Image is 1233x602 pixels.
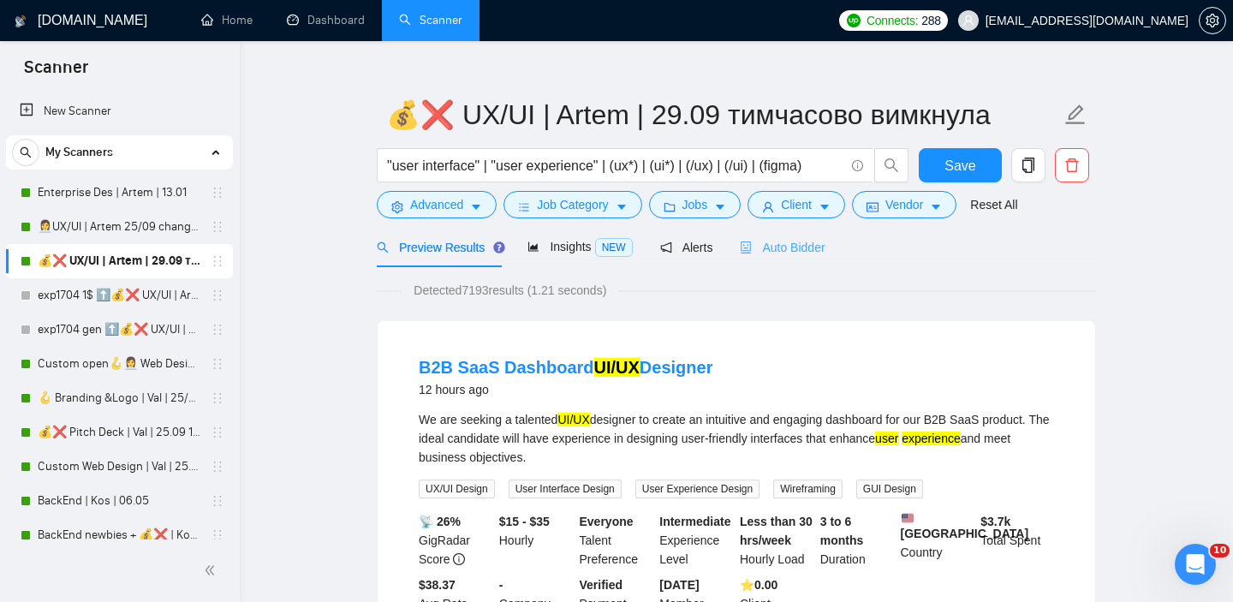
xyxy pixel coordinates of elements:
a: 💰❌ UX/UI | Artem | 29.09 тимчасово вимкнула [38,244,200,278]
span: delete [1056,158,1088,173]
span: Detected 7193 results (1.21 seconds) [402,281,618,300]
span: Auto Bidder [740,241,825,254]
b: Everyone [580,515,634,528]
b: Verified [580,578,623,592]
b: Less than 30 hrs/week [740,515,813,547]
button: Save [919,148,1002,182]
button: barsJob Categorycaret-down [503,191,641,218]
a: BackEnd newbies + 💰❌ | Kos | 06.05 [38,518,200,552]
span: caret-down [819,200,831,213]
span: double-left [204,562,221,579]
button: settingAdvancedcaret-down [377,191,497,218]
span: My Scanners [45,135,113,170]
span: Advanced [410,195,463,214]
span: holder [211,254,224,268]
a: 👩‍💼UX/UI | Artem 25/09 changed start [38,210,200,244]
div: 12 hours ago [419,379,712,400]
a: searchScanner [399,13,462,27]
span: 10 [1210,544,1230,557]
img: logo [15,8,27,35]
b: - [499,578,503,592]
span: holder [211,391,224,405]
a: Custom Web Design | Val | 25.09 filters changed [38,450,200,484]
button: search [12,139,39,166]
span: holder [211,426,224,439]
img: 🇺🇸 [902,512,914,524]
button: setting [1199,7,1226,34]
iframe: Intercom live chat [1175,544,1216,585]
input: Scanner name... [386,93,1061,136]
a: BackEnd | Kos | 06.05 [38,484,200,518]
span: Insights [527,240,632,253]
a: Custom open🪝👩‍💼 Web Design | Artem25/09 other start [38,347,200,381]
span: Alerts [660,241,713,254]
span: Jobs [682,195,708,214]
span: holder [211,460,224,474]
span: User Experience Design [635,480,759,498]
span: caret-down [930,200,942,213]
span: holder [211,357,224,371]
span: holder [211,289,224,302]
div: Duration [817,512,897,569]
span: notification [660,241,672,253]
div: Total Spent [977,512,1057,569]
span: user [762,200,774,213]
span: Save [944,155,975,176]
b: [DATE] [659,578,699,592]
span: holder [211,528,224,542]
span: holder [211,186,224,200]
span: user [962,15,974,27]
button: folderJobscaret-down [649,191,742,218]
span: holder [211,323,224,337]
span: area-chart [527,241,539,253]
span: Vendor [885,195,923,214]
div: Hourly [496,512,576,569]
span: caret-down [714,200,726,213]
div: Country [897,512,978,569]
span: bars [518,200,530,213]
div: We are seeking a talented designer to create an intuitive and engaging dashboard for our B2B SaaS... [419,410,1054,467]
a: New Scanner [20,94,219,128]
span: robot [740,241,752,253]
span: Wireframing [773,480,843,498]
button: userClientcaret-down [748,191,845,218]
a: 🪝 Branding &Logo | Val | 25/09 added other start [38,381,200,415]
span: idcard [867,200,879,213]
b: 📡 26% [419,515,461,528]
li: New Scanner [6,94,233,128]
div: Hourly Load [736,512,817,569]
div: Talent Preference [576,512,657,569]
a: setting [1199,14,1226,27]
span: Job Category [537,195,608,214]
a: B2B SaaS DashboardUI/UXDesigner [419,358,712,377]
div: Experience Level [656,512,736,569]
input: Search Freelance Jobs... [387,155,844,176]
span: holder [211,220,224,234]
span: caret-down [470,200,482,213]
span: info-circle [852,160,863,171]
a: exp1704 gen ⬆️💰❌ UX/UI | Artem [38,313,200,347]
span: setting [1200,14,1225,27]
b: Intermediate [659,515,730,528]
a: 💰❌ Pitch Deck | Val | 25.09 16% view [38,415,200,450]
a: Reset All [970,195,1017,214]
a: dashboardDashboard [287,13,365,27]
span: Connects: [867,11,918,30]
span: search [13,146,39,158]
mark: UI/UX [594,358,640,377]
span: 288 [921,11,940,30]
div: GigRadar Score [415,512,496,569]
div: Tooltip anchor [491,240,507,255]
span: Scanner [10,55,102,91]
span: caret-down [616,200,628,213]
span: holder [211,494,224,508]
mark: user [875,432,898,445]
b: $ 3.7k [980,515,1010,528]
a: Enterprise Des | Artem | 13.01 [38,176,200,210]
span: search [875,158,908,173]
span: setting [391,200,403,213]
b: [GEOGRAPHIC_DATA] [901,512,1029,540]
span: User Interface Design [509,480,622,498]
b: $38.37 [419,578,456,592]
b: $15 - $35 [499,515,550,528]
